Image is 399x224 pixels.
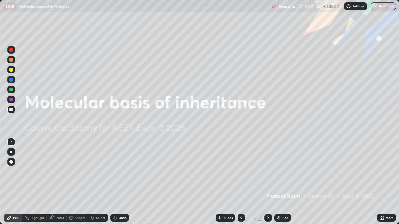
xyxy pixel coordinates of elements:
p: Molecular basis of inheritance [18,4,70,9]
img: add-slide-button [276,215,281,220]
img: recording.375f2c34.svg [271,4,276,9]
img: end-class-cross [373,4,378,9]
button: End Class [371,2,396,10]
p: Settings [352,5,364,8]
div: Add [282,216,288,219]
p: LIVE [6,4,14,9]
div: Undo [119,216,127,219]
div: 2 [258,215,262,221]
img: class-settings-icons [346,4,351,9]
div: Highlight [31,216,44,219]
div: 2 [248,216,254,220]
div: Slides [224,216,233,219]
div: Eraser [55,216,64,219]
div: More [386,216,393,219]
p: Recording [277,4,295,9]
div: Shapes [75,216,85,219]
div: Pen [13,216,19,219]
div: / [255,216,257,220]
div: Select [96,216,105,219]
